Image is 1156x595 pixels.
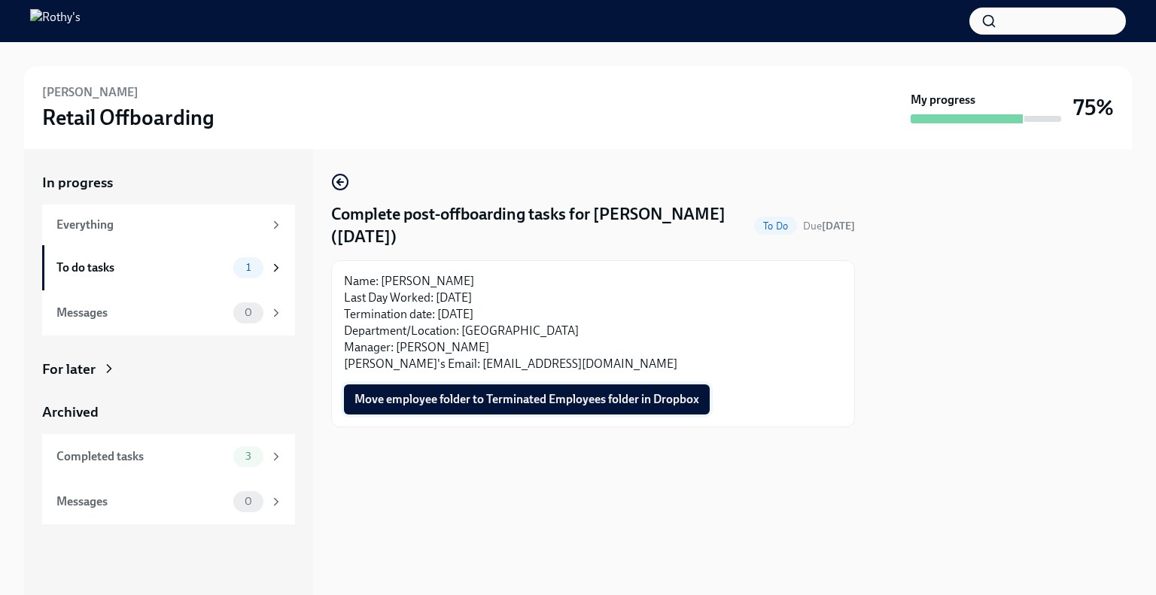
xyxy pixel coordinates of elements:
[42,360,295,379] a: For later
[56,305,227,321] div: Messages
[30,9,81,33] img: Rothy's
[56,217,263,233] div: Everything
[331,203,748,248] h4: Complete post-offboarding tasks for [PERSON_NAME] ([DATE])
[236,307,261,318] span: 0
[42,360,96,379] div: For later
[42,104,214,131] h3: Retail Offboarding
[42,245,295,290] a: To do tasks1
[822,220,855,232] strong: [DATE]
[344,273,842,372] p: Name: [PERSON_NAME] Last Day Worked: [DATE] Termination date: [DATE] Department/Location: [GEOGRA...
[236,451,260,462] span: 3
[42,205,295,245] a: Everything
[42,434,295,479] a: Completed tasks3
[42,173,295,193] a: In progress
[56,448,227,465] div: Completed tasks
[42,402,295,422] a: Archived
[754,220,797,232] span: To Do
[803,220,855,232] span: Due
[56,493,227,510] div: Messages
[911,92,975,108] strong: My progress
[354,392,699,407] span: Move employee folder to Terminated Employees folder in Dropbox
[1073,94,1114,121] h3: 75%
[42,479,295,524] a: Messages0
[803,219,855,233] span: September 29th, 2025 09:00
[344,384,710,414] button: Move employee folder to Terminated Employees folder in Dropbox
[237,262,260,273] span: 1
[236,496,261,507] span: 0
[42,84,138,101] h6: [PERSON_NAME]
[56,260,227,276] div: To do tasks
[42,290,295,335] a: Messages0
